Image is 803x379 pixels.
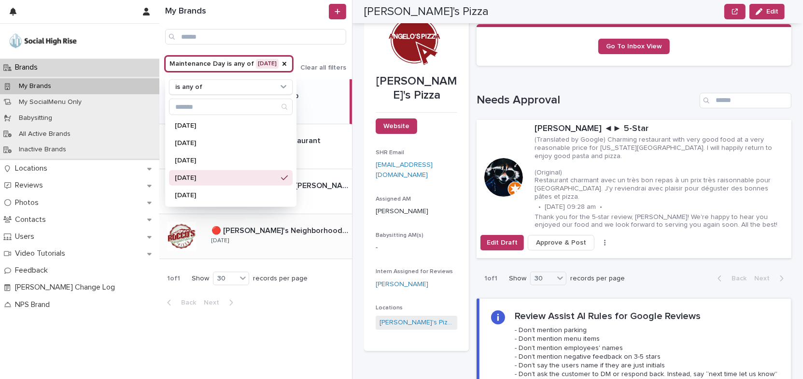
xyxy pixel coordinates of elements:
a: [EMAIL_ADDRESS][DOMAIN_NAME] [376,161,433,178]
button: Back [159,298,200,307]
p: [DATE] [175,175,277,181]
span: Locations [376,305,403,311]
a: 🟡 Gumba's Italian Restaurant🟡 Gumba's Italian Restaurant [DATE] [159,124,352,169]
p: [DATE] [211,237,229,244]
span: Edit Draft [487,238,518,248]
p: [PERSON_NAME] [376,206,457,217]
div: 30 [531,274,554,284]
p: My Brands [11,82,59,90]
a: [PERSON_NAME] ◄► 5-Star(Translated by Google) Charming restaurant with very good food at a very r... [477,120,791,259]
button: Clear all filters [293,64,346,71]
h2: Review Assist AI Rules for Google Reviews [515,310,701,322]
p: • [600,203,602,211]
p: Feedback [11,266,56,275]
p: 1 of 1 [159,267,188,291]
a: 🟡 [PERSON_NAME] Pub🟡 [PERSON_NAME] Pub [DATE] [159,79,352,124]
span: Approve & Post [536,238,586,248]
input: Search [165,29,346,44]
a: Website [376,118,417,134]
p: Show [192,275,209,283]
button: Edit [749,4,785,19]
p: records per page [253,275,308,283]
p: Inactive Brands [11,146,74,154]
input: Search [169,99,292,115]
p: Photos [11,198,46,207]
img: o5DnuTxEQV6sW9jFYBBf [8,31,78,51]
span: Go To Inbox View [606,43,662,50]
p: Contacts [11,215,54,224]
h1: Needs Approval [477,93,696,107]
p: Show [509,275,526,283]
p: - [376,243,457,253]
p: Babysitting [11,114,60,122]
p: Brands [11,63,45,72]
p: Reviews [11,181,51,190]
span: Babysitting AM(s) [376,233,423,238]
span: Edit [766,8,778,15]
p: is any of [175,83,202,91]
span: Website [383,123,409,130]
p: [DATE] [175,192,277,199]
p: [PERSON_NAME] Change Log [11,283,123,292]
p: [DATE] [175,122,277,129]
span: Back [726,275,747,282]
span: Next [204,299,225,306]
p: • [538,203,541,211]
p: records per page [570,275,625,283]
a: 🟡 [PERSON_NAME] of [PERSON_NAME]🟡 [PERSON_NAME] of [PERSON_NAME] [DATE] [159,169,352,214]
p: Thank you for the 5-star review, [PERSON_NAME]! We're happy to hear you enjoyed our food and we l... [535,213,788,230]
span: Clear all filters [300,64,346,71]
button: Maintenance Day [165,56,293,72]
div: 30 [213,274,237,284]
p: Locations [11,164,55,173]
a: Go To Inbox View [598,39,670,54]
a: 🔴 [PERSON_NAME]'s Neighborhood Pizza🔴 [PERSON_NAME]'s Neighborhood Pizza [DATE] [159,214,352,259]
a: [PERSON_NAME]'s Pizza [380,318,453,328]
button: Next [750,274,791,283]
p: Users [11,232,42,241]
p: NPS Brand [11,300,57,309]
p: 🔴 [PERSON_NAME]'s Neighborhood Pizza [211,224,350,235]
span: Intern Assigned for Reviews [376,269,453,275]
button: Edit Draft [480,235,524,250]
button: Next [200,298,241,307]
span: SHR Email [376,150,404,156]
p: (Translated by Google) Charming restaurant with very good food at a very reasonable price for [US... [535,136,788,201]
h1: My Brands [165,6,327,17]
button: Approve & Post [528,235,594,250]
span: Assigned AM [376,196,411,202]
p: [DATE] 09:28 am [545,203,596,211]
p: [PERSON_NAME]'s Pizza [376,74,457,102]
span: Next [754,275,775,282]
p: 1 of 1 [477,267,505,291]
p: [DATE] [175,140,277,146]
p: Video Tutorials [11,249,73,258]
p: My SocialMenu Only [11,98,89,106]
a: [PERSON_NAME] [376,279,428,290]
button: Back [710,274,750,283]
div: Search [169,99,293,115]
h2: [PERSON_NAME]'s Pizza [364,5,489,19]
span: Back [175,299,196,306]
p: [PERSON_NAME] ◄► 5-Star [535,124,788,134]
input: Search [700,93,791,108]
p: All Active Brands [11,130,78,138]
p: [DATE] [175,157,277,164]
